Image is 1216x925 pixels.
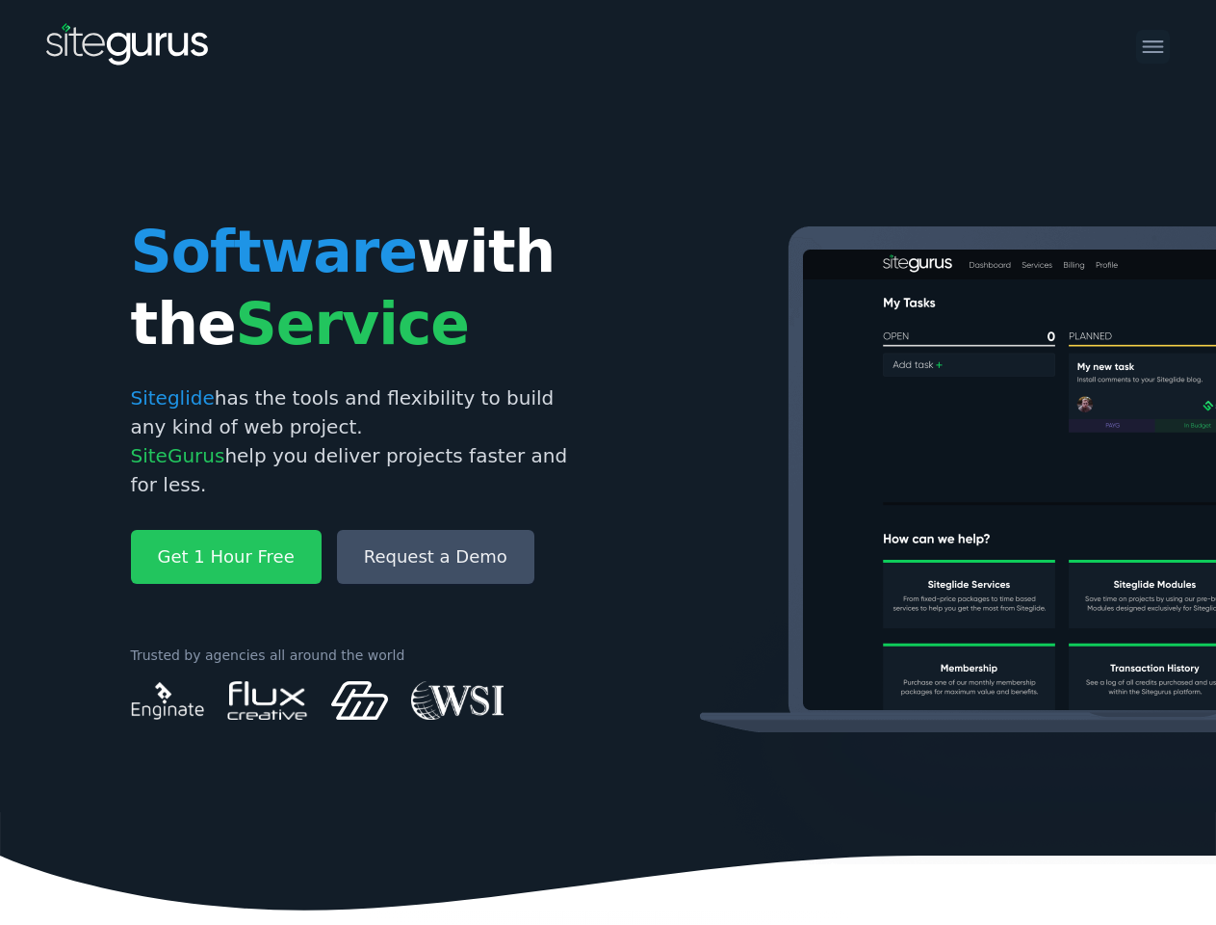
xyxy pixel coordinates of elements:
[131,383,593,499] p: has the tools and flexibility to build any kind of web project. help you deliver projects faster ...
[131,218,417,285] span: Software
[131,530,322,584] a: Get 1 Hour Free
[131,216,593,360] h1: with the
[46,23,210,69] img: SiteGurus Logo
[131,386,215,410] span: Siteglide
[337,530,534,584] a: Request a Demo
[236,290,469,357] span: Service
[131,444,225,467] span: SiteGurus
[131,646,593,666] p: Trusted by agencies all around the world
